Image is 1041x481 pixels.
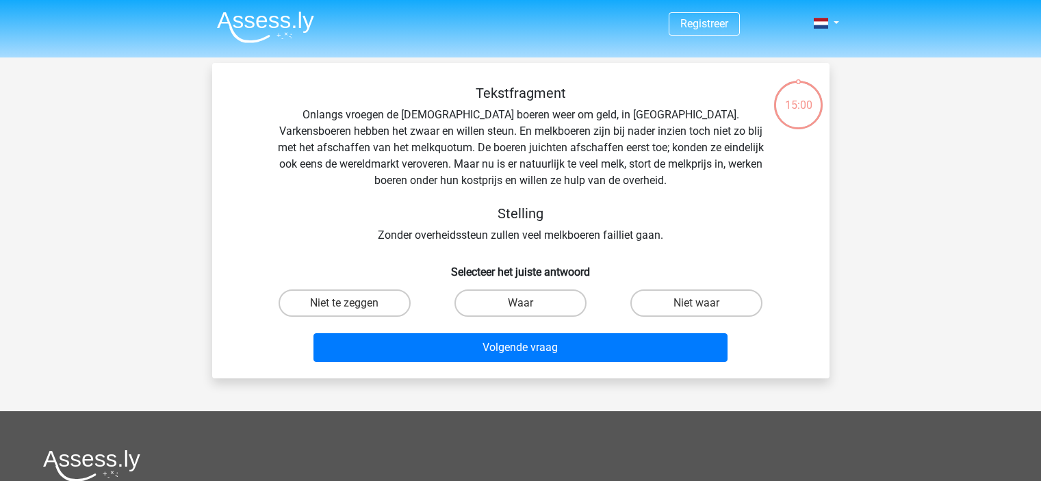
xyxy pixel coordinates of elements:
div: Onlangs vroegen de [DEMOGRAPHIC_DATA] boeren weer om geld, in [GEOGRAPHIC_DATA]. Varkensboeren he... [234,85,808,244]
label: Niet te zeggen [279,289,411,317]
h6: Selecteer het juiste antwoord [234,255,808,278]
img: Assessly [217,11,314,43]
div: 15:00 [773,79,824,114]
button: Volgende vraag [313,333,728,362]
a: Registreer [680,17,728,30]
h5: Stelling [278,205,764,222]
label: Waar [454,289,587,317]
label: Niet waar [630,289,762,317]
h5: Tekstfragment [278,85,764,101]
